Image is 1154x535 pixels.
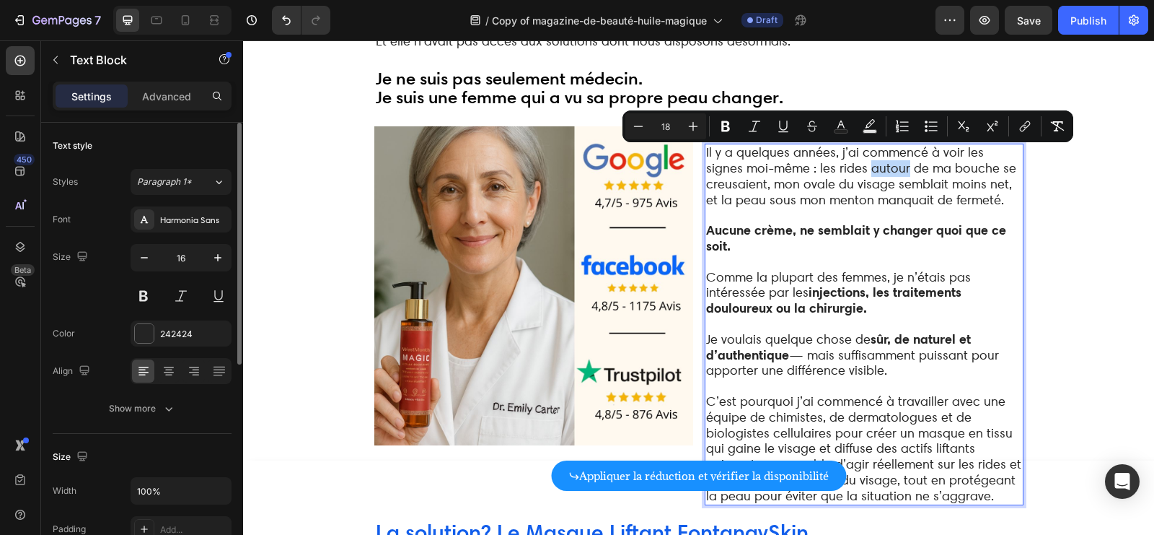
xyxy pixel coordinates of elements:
span: Save [1017,14,1041,27]
button: Show more [53,396,232,422]
div: Editor contextual toolbar [622,110,1073,142]
p: Appliquer la réduction et vérifier la disponibilité [336,429,586,442]
div: Color [53,327,75,340]
div: Undo/Redo [272,6,330,35]
div: Show more [109,401,176,416]
a: Appliquer la réduction et vérifier la disponibilité [308,420,603,451]
div: Open Intercom Messenger [1105,464,1140,499]
button: Save [1005,6,1052,35]
span: Draft [756,14,778,27]
strong: injections, les traitements douloureux ou la chirurgie. [463,243,718,276]
button: Publish [1058,6,1119,35]
span: Je suis une femme qui a vu sa propre peau changer. [133,46,540,67]
span: / [485,13,489,28]
span: Paragraph 1* [137,175,192,188]
div: Beta [11,264,35,276]
button: 7 [6,6,107,35]
img: gempages_579465421715931669-86f02566-bf0e-4458-8bb0-fcc62ccd374e.jpg [131,86,450,405]
span: Je ne suis pas seulement médecin. [133,27,400,48]
input: Auto [131,478,231,504]
span: Comme la plupart des femmes, je n’étais pas intéressée par les [463,229,728,276]
div: 242424 [160,328,228,341]
div: Publish [1070,13,1106,28]
span: Je voulais quelque chose de — mais suffisamment puissant pour apporter une différence visible. [463,291,756,338]
div: 450 [14,154,35,165]
div: Size [53,448,91,467]
div: Size [53,248,91,267]
strong: Aucune crème, ne semblait y changer quoi que ce soit. [463,181,763,214]
strong: sûr, de naturel et d’authentique [463,290,728,323]
button: Paragraph 1* [131,169,232,195]
div: Harmonia Sans [160,214,228,227]
div: Rich Text Editor. Editing area: main [462,103,780,465]
div: Width [53,484,76,497]
div: Text style [53,139,92,152]
p: Advanced [142,89,191,104]
p: Settings [71,89,112,104]
span: Copy of magazine-de-beauté-huile-magique [492,13,707,28]
div: Styles [53,175,78,188]
span: Il y a quelques années, j’ai commencé à voir les signes moi-même : les rides autour de ma bouche ... [463,104,773,166]
div: Font [53,213,71,226]
iframe: Design area [243,40,1154,535]
p: 7 [94,12,101,29]
span: C’est pourquoi j’ai commencé à travailler avec une équipe de chimistes, de dermatologues et de bi... [463,353,778,463]
p: Text Block [70,51,193,69]
div: Align [53,362,93,381]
